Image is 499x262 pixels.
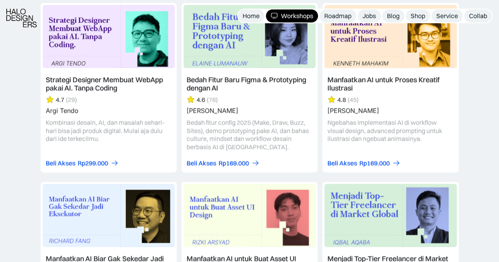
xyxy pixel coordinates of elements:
[387,12,400,20] div: Blog
[358,9,381,22] a: Jobs
[436,12,458,20] div: Service
[320,9,356,22] a: Roadmap
[266,9,318,22] a: Workshops
[187,159,260,167] a: Beli AksesRp169.000
[469,12,487,20] div: Collab
[363,12,376,20] div: Jobs
[187,159,216,167] div: Beli Akses
[327,159,400,167] a: Beli AksesRp169.000
[243,12,260,20] div: Home
[78,159,108,167] div: Rp299.000
[46,159,75,167] div: Beli Akses
[406,9,430,22] a: Shop
[327,159,357,167] div: Beli Akses
[382,9,404,22] a: Blog
[432,9,463,22] a: Service
[238,9,264,22] a: Home
[219,159,249,167] div: Rp169.000
[281,12,313,20] div: Workshops
[359,159,390,167] div: Rp169.000
[46,159,119,167] a: Beli AksesRp299.000
[411,12,425,20] div: Shop
[464,9,492,22] a: Collab
[324,12,351,20] div: Roadmap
